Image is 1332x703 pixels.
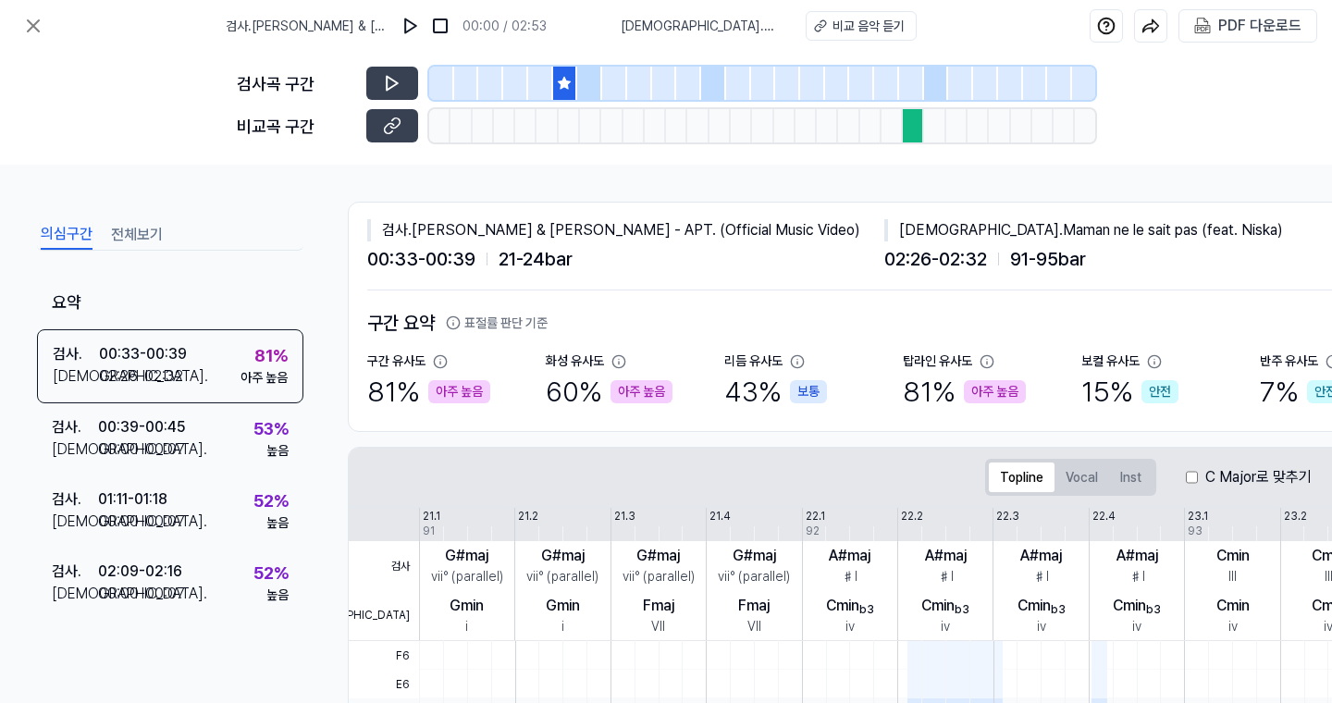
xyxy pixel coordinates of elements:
[1010,245,1086,273] span: 91 - 95 bar
[445,545,488,567] div: G#maj
[921,595,969,617] div: Cmin
[1216,545,1250,567] div: Cmin
[1081,351,1140,371] div: 보컬 유사도
[826,595,874,617] div: Cmin
[253,416,289,441] div: 53 %
[518,508,538,524] div: 21.2
[1116,545,1158,567] div: A#maj
[996,508,1019,524] div: 22.3
[1051,603,1066,616] sub: b3
[1109,462,1153,492] button: Inst
[709,508,731,524] div: 21.4
[423,508,440,524] div: 21.1
[98,511,185,533] div: 00:00 - 00:07
[955,603,969,616] sub: b3
[237,114,355,139] div: 비교곡 구간
[829,545,870,567] div: A#maj
[367,371,490,413] div: 81 %
[401,17,420,35] img: play
[52,583,98,605] div: [DEMOGRAPHIC_DATA] .
[1188,523,1202,539] div: 93
[52,438,98,461] div: [DEMOGRAPHIC_DATA] .
[989,462,1054,492] button: Topline
[1092,508,1116,524] div: 22.4
[724,351,783,371] div: 리듬 유사도
[98,416,185,438] div: 00:39 - 00:45
[903,371,1026,413] div: 81 %
[349,641,419,670] span: F6
[52,561,98,583] div: 검사 .
[349,541,419,591] span: 검사
[1260,351,1318,371] div: 반주 유사도
[733,545,776,567] div: G#maj
[253,488,289,513] div: 52 %
[1141,380,1178,403] div: 안전
[428,380,490,403] div: 아주 높음
[636,545,680,567] div: G#maj
[266,513,289,533] div: 높음
[98,488,167,511] div: 01:11 - 01:18
[1218,14,1301,38] div: PDF 다운로드
[98,583,185,605] div: 00:00 - 00:07
[903,351,972,371] div: 탑라인 유사도
[1033,567,1049,586] div: ♯I
[37,277,303,329] div: 요약
[1190,10,1305,42] button: PDF 다운로드
[884,245,987,273] span: 02:26 - 02:32
[52,416,98,438] div: 검사 .
[901,508,923,524] div: 22.2
[226,17,388,36] span: 검사 . [PERSON_NAME] & [PERSON_NAME] - APT. (Official Music Video)
[964,380,1026,403] div: 아주 높음
[806,523,820,539] div: 92
[614,508,635,524] div: 21.3
[349,591,419,641] span: [DEMOGRAPHIC_DATA]
[99,365,183,388] div: 02:26 - 02:32
[53,343,99,365] div: 검사 .
[111,220,163,250] button: 전체보기
[925,545,967,567] div: A#maj
[431,17,450,35] img: stop
[253,561,289,586] div: 52 %
[561,617,564,636] div: i
[52,488,98,511] div: 검사 .
[423,523,435,539] div: 91
[367,219,884,241] div: 검사 . [PERSON_NAME] & [PERSON_NAME] - APT. (Official Music Video)
[1228,617,1238,636] div: iv
[266,441,289,461] div: 높음
[1081,371,1178,413] div: 15 %
[349,670,419,698] span: E6
[623,567,695,586] div: vii° (parallel)
[806,11,917,41] a: 비교 음악 듣기
[237,71,355,96] div: 검사곡 구간
[52,511,98,533] div: [DEMOGRAPHIC_DATA] .
[1205,466,1312,488] label: C Major로 맞추기
[621,17,783,36] span: [DEMOGRAPHIC_DATA] . Maman ne le sait pas (feat. Niska)
[465,617,468,636] div: i
[1017,595,1066,617] div: Cmin
[546,351,604,371] div: 화성 유사도
[1097,17,1116,35] img: help
[98,561,182,583] div: 02:09 - 02:16
[1284,508,1307,524] div: 23.2
[367,351,425,371] div: 구간 유사도
[1146,603,1161,616] sub: b3
[610,380,672,403] div: 아주 높음
[450,595,484,617] div: Gmin
[431,567,503,586] div: vii° (parallel)
[1194,18,1211,34] img: PDF Download
[53,365,99,388] div: [DEMOGRAPHIC_DATA] .
[724,371,827,413] div: 43 %
[1188,508,1208,524] div: 23.1
[938,567,954,586] div: ♯I
[99,343,187,365] div: 00:33 - 00:39
[98,438,185,461] div: 00:00 - 00:07
[832,17,905,36] div: 비교 음악 듣기
[1216,595,1250,617] div: Cmin
[1129,567,1145,586] div: ♯I
[1113,595,1161,617] div: Cmin
[845,617,855,636] div: iv
[240,368,288,388] div: 아주 높음
[546,371,672,413] div: 60 %
[1054,462,1109,492] button: Vocal
[790,380,827,403] div: 보통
